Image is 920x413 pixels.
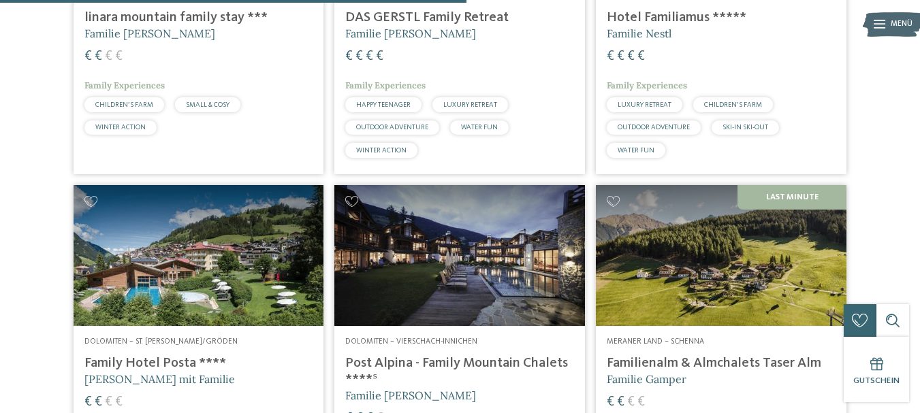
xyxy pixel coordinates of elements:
span: Family Experiences [607,80,687,91]
span: € [376,50,383,63]
span: € [617,395,624,409]
span: € [95,50,102,63]
span: Familie [PERSON_NAME] [345,389,476,402]
span: HAPPY TEENAGER [356,101,411,108]
span: € [84,395,92,409]
span: € [115,50,123,63]
span: OUTDOOR ADVENTURE [356,124,428,131]
span: € [637,50,645,63]
span: WATER FUN [618,147,654,154]
span: € [366,50,373,63]
span: € [105,50,112,63]
span: € [355,50,363,63]
span: Familie [PERSON_NAME] [345,27,476,40]
span: € [105,395,112,409]
span: € [84,50,92,63]
span: € [95,395,102,409]
span: WATER FUN [461,124,498,131]
span: € [607,50,614,63]
span: SKI-IN SKI-OUT [723,124,768,131]
img: Familienhotels gesucht? Hier findet ihr die besten! [74,185,324,326]
span: Familie Gamper [607,372,686,386]
span: CHILDREN’S FARM [95,101,153,108]
span: Dolomiten – St. [PERSON_NAME]/Gröden [84,337,238,346]
span: € [627,395,635,409]
span: € [637,395,645,409]
span: € [345,50,353,63]
span: CHILDREN’S FARM [704,101,762,108]
span: SMALL & COSY [186,101,229,108]
span: Meraner Land – Schenna [607,337,704,346]
span: € [627,50,635,63]
span: OUTDOOR ADVENTURE [618,124,690,131]
img: Post Alpina - Family Mountain Chalets ****ˢ [334,185,585,326]
span: Family Experiences [345,80,426,91]
span: WINTER ACTION [356,147,407,154]
span: [PERSON_NAME] mit Familie [84,372,235,386]
span: LUXURY RETREAT [443,101,497,108]
span: Gutschein [853,376,900,385]
span: € [607,395,614,409]
h4: Familienalm & Almchalets Taser Alm [607,355,836,371]
span: Family Experiences [84,80,165,91]
span: WINTER ACTION [95,124,146,131]
span: € [617,50,624,63]
h4: Family Hotel Posta **** [84,355,313,371]
span: Familie Nestl [607,27,671,40]
img: Familienhotels gesucht? Hier findet ihr die besten! [596,185,846,326]
span: Familie [PERSON_NAME] [84,27,215,40]
h4: DAS GERSTL Family Retreat [345,10,574,26]
h4: linara mountain family stay *** [84,10,313,26]
a: Gutschein [844,337,909,402]
span: Dolomiten – Vierschach-Innichen [345,337,477,346]
span: LUXURY RETREAT [618,101,671,108]
span: € [115,395,123,409]
h4: Post Alpina - Family Mountain Chalets ****ˢ [345,355,574,388]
